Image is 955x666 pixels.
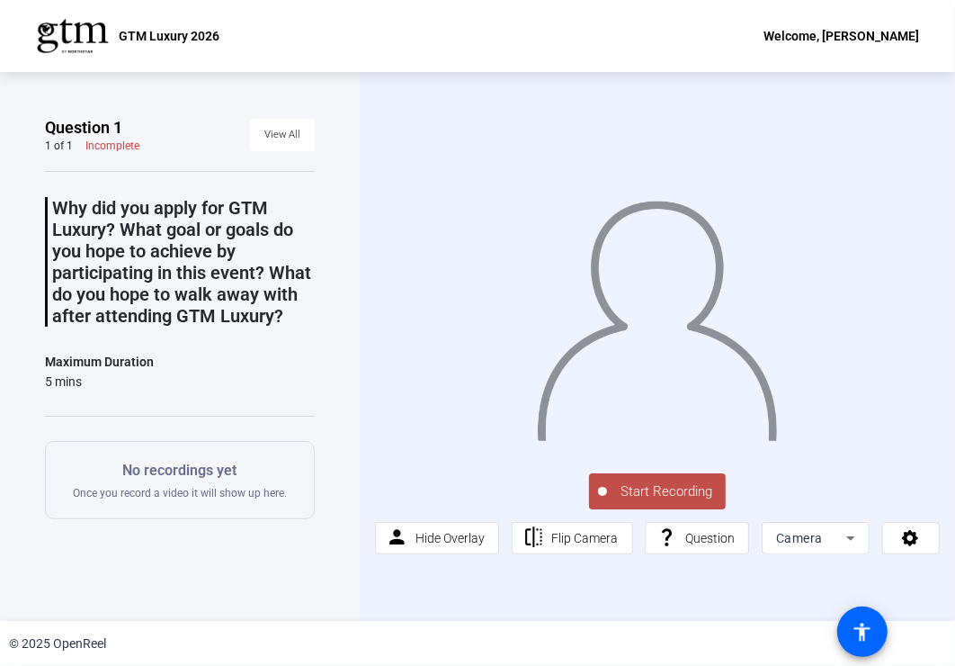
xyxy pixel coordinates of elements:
[645,522,749,554] button: Question
[9,634,106,653] div: © 2025 OpenReel
[264,121,300,148] span: View All
[73,460,287,481] p: No recordings yet
[52,197,315,327] p: Why did you apply for GTM Luxury? What goal or goals do you hope to achieve by participating in t...
[535,186,779,440] img: overlay
[522,526,545,549] mat-icon: flip
[119,25,219,47] p: GTM Luxury 2026
[85,139,139,153] div: Incomplete
[73,460,287,500] div: Once you record a video it will show up here.
[250,119,315,151] button: View All
[386,526,408,549] mat-icon: person
[589,473,726,509] button: Start Recording
[776,531,823,545] span: Camera
[852,621,873,643] mat-icon: accessibility
[45,351,154,373] div: Maximum Duration
[656,526,678,549] mat-icon: question_mark
[36,18,110,54] img: OpenReel logo
[45,139,73,153] div: 1 of 1
[685,531,735,545] span: Question
[512,522,633,554] button: Flip Camera
[45,117,122,139] span: Question 1
[607,481,726,502] span: Start Recording
[415,531,485,545] span: Hide Overlay
[375,522,499,554] button: Hide Overlay
[763,25,919,47] div: Welcome, [PERSON_NAME]
[552,531,619,545] span: Flip Camera
[45,373,154,391] div: 5 mins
